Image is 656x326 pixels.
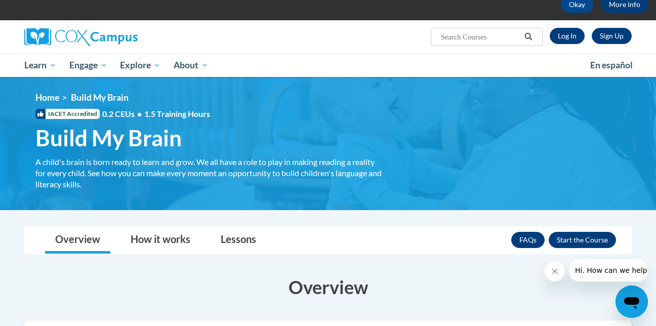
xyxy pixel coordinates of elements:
[584,55,639,76] a: En español
[592,28,632,44] a: Register
[6,7,82,15] span: Hi. How can we help?
[521,31,536,43] button: Search
[120,227,200,254] a: How it works
[63,54,114,77] a: Engage
[569,259,648,281] iframe: Message from company
[71,92,129,103] span: Build My Brain
[24,28,217,46] a: Cox Campus
[35,156,385,190] div: A child's brain is born ready to learn and grow. We all have a role to play in making reading a r...
[550,28,585,44] a: Log In
[35,109,100,119] span: IACET Accredited
[69,59,107,71] span: Engage
[24,274,632,300] h3: Overview
[9,54,647,77] div: Main menu
[102,108,210,119] span: 0.2 CEUs
[545,261,565,281] iframe: Close message
[137,109,142,118] span: •
[35,92,59,103] a: Home
[440,31,521,43] input: Search Courses
[120,59,160,71] span: Explore
[211,227,266,254] a: Lessons
[174,59,208,71] span: About
[590,60,633,70] span: En español
[35,125,182,151] span: Build My Brain
[24,28,138,46] img: Cox Campus
[144,109,210,118] span: 1.5 Training Hours
[167,54,215,77] a: About
[18,54,63,77] a: Learn
[511,232,545,248] a: FAQs
[616,286,648,318] iframe: Button to launch messaging window
[549,232,616,248] button: Enroll
[113,54,167,77] a: Explore
[45,227,110,254] a: Overview
[24,59,56,71] span: Learn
